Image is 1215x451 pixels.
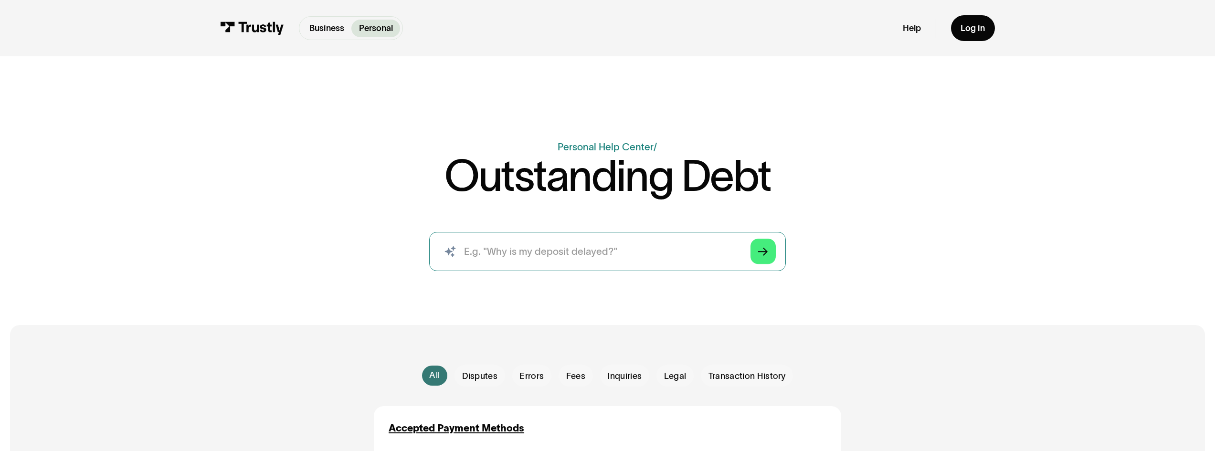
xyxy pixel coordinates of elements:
div: / [654,141,657,152]
a: All [422,366,447,385]
div: Log in [961,23,985,34]
span: Errors [519,370,544,383]
p: Personal [359,22,393,35]
form: Email Form [374,365,841,387]
h1: Outstanding Debt [444,154,771,197]
span: Transaction History [708,370,786,383]
a: Personal [351,20,400,37]
a: Accepted Payment Methods [389,421,524,436]
a: Personal Help Center [558,141,654,152]
span: Legal [664,370,687,383]
img: Trustly Logo [220,21,284,35]
span: Disputes [462,370,498,383]
form: Search [429,232,786,271]
a: Log in [951,15,995,41]
span: Fees [566,370,585,383]
p: Business [309,22,344,35]
a: Business [302,20,351,37]
span: Inquiries [607,370,642,383]
a: Help [903,23,921,34]
div: All [429,369,440,382]
input: search [429,232,786,271]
